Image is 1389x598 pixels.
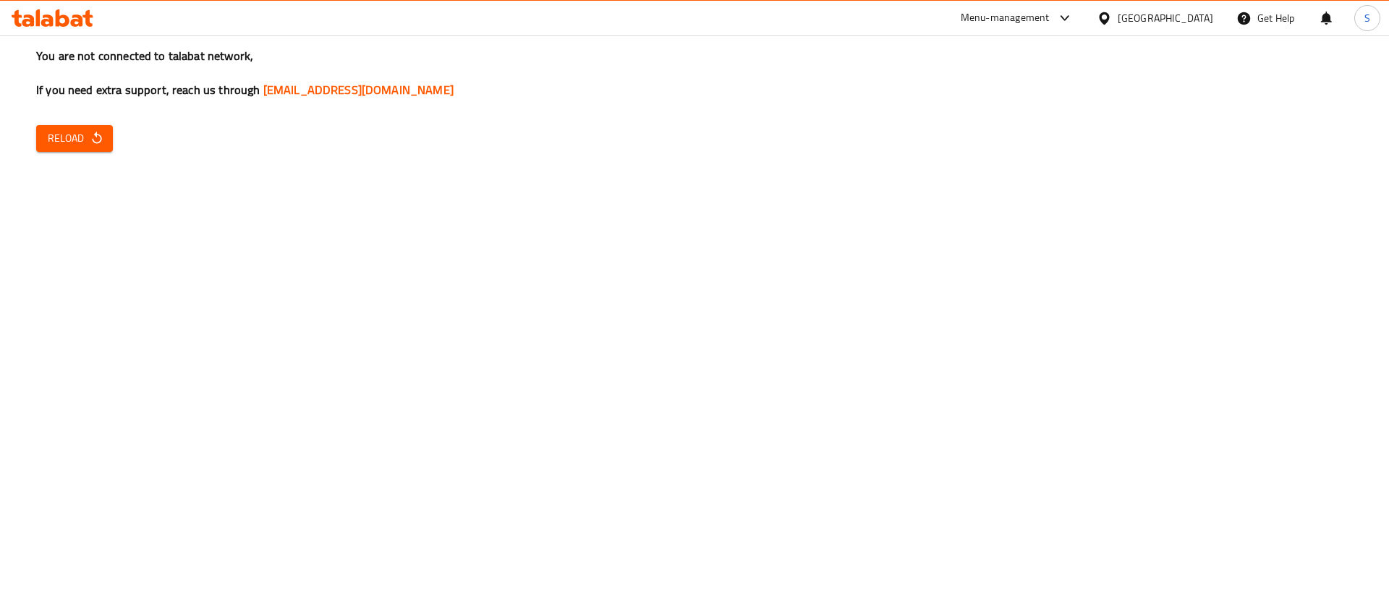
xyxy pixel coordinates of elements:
span: Reload [48,129,101,148]
span: S [1364,10,1370,26]
div: [GEOGRAPHIC_DATA] [1118,10,1213,26]
button: Reload [36,125,113,152]
div: Menu-management [961,9,1050,27]
a: [EMAIL_ADDRESS][DOMAIN_NAME] [263,79,454,101]
h3: You are not connected to talabat network, If you need extra support, reach us through [36,48,1353,98]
